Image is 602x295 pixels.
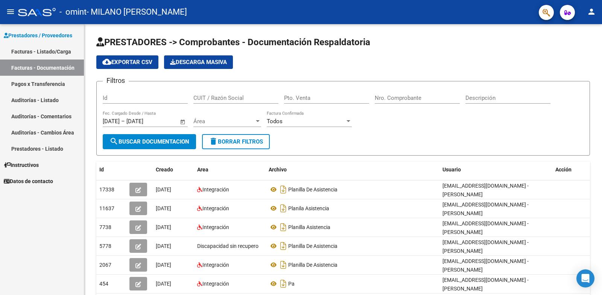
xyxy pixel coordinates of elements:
[267,118,283,125] span: Todos
[99,205,114,211] span: 11637
[278,183,288,196] i: Descargar documento
[442,183,529,197] span: [EMAIL_ADDRESS][DOMAIN_NAME] - [PERSON_NAME]
[99,243,111,249] span: 5778
[587,7,596,16] mat-icon: person
[202,262,229,268] span: Integración
[4,161,39,169] span: Instructivos
[442,220,529,235] span: [EMAIL_ADDRESS][DOMAIN_NAME] - [PERSON_NAME]
[99,186,114,193] span: 17338
[96,55,158,69] button: Exportar CSV
[576,269,594,287] div: Open Intercom Messenger
[164,55,233,69] app-download-masive: Descarga masiva de comprobantes (adjuntos)
[153,162,194,178] datatable-header-cell: Creado
[4,177,53,185] span: Datos de contacto
[288,205,329,211] span: Planila Asistencia
[288,281,295,287] span: Pa
[96,162,126,178] datatable-header-cell: Id
[156,167,173,173] span: Creado
[193,118,254,125] span: Área
[109,138,189,145] span: Buscar Documentacion
[99,224,111,230] span: 7738
[156,205,171,211] span: [DATE]
[202,224,229,230] span: Integración
[126,118,163,125] input: End date
[103,134,196,149] button: Buscar Documentacion
[269,167,287,173] span: Archivo
[87,4,187,20] span: - MILANO [PERSON_NAME]
[194,162,266,178] datatable-header-cell: Area
[555,167,572,173] span: Acción
[103,75,129,86] h3: Filtros
[202,281,229,287] span: Integración
[278,202,288,214] i: Descargar documento
[170,59,227,66] span: Descarga Masiva
[156,224,171,230] span: [DATE]
[278,240,288,252] i: Descargar documento
[288,262,337,268] span: Planilla De Asistencia
[209,137,218,146] mat-icon: delete
[442,239,529,254] span: [EMAIL_ADDRESS][DOMAIN_NAME] - [PERSON_NAME]
[156,186,171,193] span: [DATE]
[164,55,233,69] button: Descarga Masiva
[439,162,552,178] datatable-header-cell: Usuario
[278,221,288,233] i: Descargar documento
[6,7,15,16] mat-icon: menu
[109,137,119,146] mat-icon: search
[278,259,288,271] i: Descargar documento
[209,138,263,145] span: Borrar Filtros
[99,262,111,268] span: 2067
[99,281,108,287] span: 454
[59,4,87,20] span: - omint
[202,186,229,193] span: Integración
[288,186,337,193] span: Planilla De Asistencia
[4,31,72,40] span: Prestadores / Proveedores
[442,258,529,273] span: [EMAIL_ADDRESS][DOMAIN_NAME] - [PERSON_NAME]
[103,118,120,125] input: Start date
[156,243,171,249] span: [DATE]
[552,162,590,178] datatable-header-cell: Acción
[442,277,529,292] span: [EMAIL_ADDRESS][DOMAIN_NAME] - [PERSON_NAME]
[99,167,104,173] span: Id
[197,243,258,249] span: Discapacidad sin recupero
[102,59,152,66] span: Exportar CSV
[102,57,111,66] mat-icon: cloud_download
[288,243,337,249] span: Planilla De Asistencia
[197,167,208,173] span: Area
[202,205,229,211] span: Integración
[156,281,171,287] span: [DATE]
[156,262,171,268] span: [DATE]
[266,162,439,178] datatable-header-cell: Archivo
[442,167,461,173] span: Usuario
[121,118,125,125] span: –
[202,134,270,149] button: Borrar Filtros
[179,118,187,126] button: Open calendar
[278,278,288,290] i: Descargar documento
[442,202,529,216] span: [EMAIL_ADDRESS][DOMAIN_NAME] - [PERSON_NAME]
[96,37,370,47] span: PRESTADORES -> Comprobantes - Documentación Respaldatoria
[288,224,330,230] span: Planilla Asistencia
